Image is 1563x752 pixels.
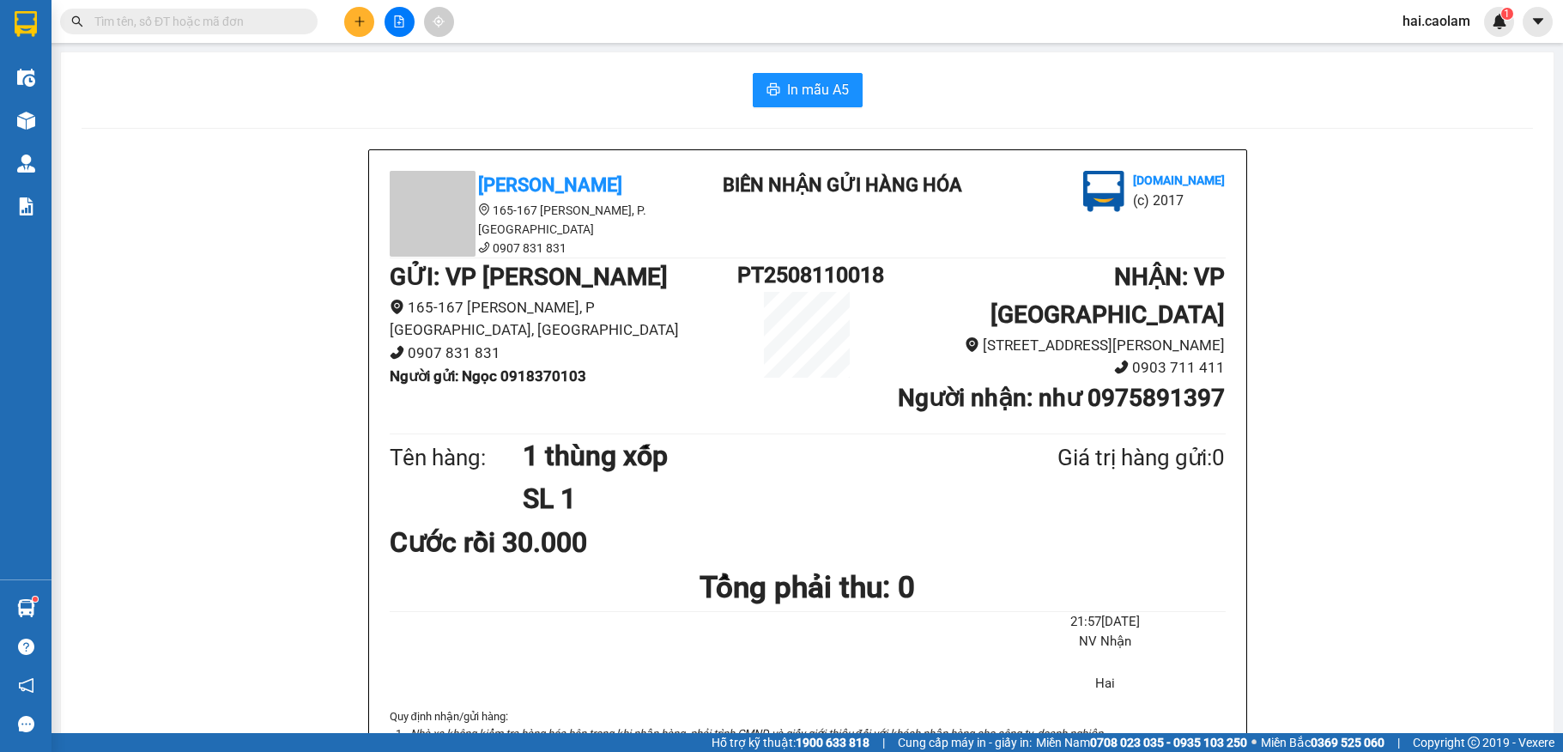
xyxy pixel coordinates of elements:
[1036,733,1247,752] span: Miền Nam
[17,155,35,173] img: warehouse-icon
[1389,10,1484,32] span: hai.caolam
[1133,173,1225,187] b: [DOMAIN_NAME]
[390,440,524,476] div: Tên hàng:
[15,11,37,37] img: logo-vxr
[390,263,668,291] b: GỬI : VP [PERSON_NAME]
[390,342,738,365] li: 0907 831 831
[17,69,35,87] img: warehouse-icon
[985,674,1225,694] li: Hai
[424,7,454,37] button: aim
[94,12,297,31] input: Tìm tên, số ĐT hoặc mã đơn
[478,203,490,215] span: environment
[898,384,1225,412] b: Người nhận : như 0975891397
[71,15,83,27] span: search
[390,201,699,239] li: 165-167 [PERSON_NAME], P. [GEOGRAPHIC_DATA]
[985,612,1225,633] li: 21:57[DATE]
[33,597,38,602] sup: 1
[390,239,699,258] li: 0907 831 831
[1261,733,1384,752] span: Miền Bắc
[390,300,404,314] span: environment
[737,258,876,292] h1: PT2508110018
[985,632,1225,652] li: NV Nhận
[390,564,1226,611] h1: Tổng phải thu: 0
[1311,736,1384,749] strong: 0369 525 060
[991,263,1225,329] b: NHẬN : VP [GEOGRAPHIC_DATA]
[390,367,586,385] b: Người gửi : Ngọc 0918370103
[523,434,974,477] h1: 1 thùng xốp
[478,241,490,253] span: phone
[796,736,869,749] strong: 1900 633 818
[787,79,849,100] span: In mẫu A5
[17,112,35,130] img: warehouse-icon
[1090,736,1247,749] strong: 0708 023 035 - 0935 103 250
[965,337,979,352] span: environment
[344,7,374,37] button: plus
[1530,14,1546,29] span: caret-down
[18,716,34,732] span: message
[1504,8,1510,20] span: 1
[877,356,1226,379] li: 0903 711 411
[393,15,405,27] span: file-add
[1083,171,1124,212] img: logo.jpg
[1523,7,1553,37] button: caret-down
[1133,190,1225,211] li: (c) 2017
[385,7,415,37] button: file-add
[723,174,962,196] b: BIÊN NHẬN GỬI HÀNG HÓA
[1468,737,1480,749] span: copyright
[390,296,738,342] li: 165-167 [PERSON_NAME], P [GEOGRAPHIC_DATA], [GEOGRAPHIC_DATA]
[410,727,1106,740] i: Nhà xe không kiểm tra hàng hóa bên trong khi nhận hàng, phải trình CMND và giấy giới thiệu đối vớ...
[753,73,863,107] button: printerIn mẫu A5
[17,197,35,215] img: solution-icon
[1492,14,1507,29] img: icon-new-feature
[1114,360,1129,374] span: phone
[390,345,404,360] span: phone
[974,440,1225,476] div: Giá trị hàng gửi: 0
[390,521,665,564] div: Cước rồi 30.000
[354,15,366,27] span: plus
[766,82,780,99] span: printer
[17,599,35,617] img: warehouse-icon
[877,334,1226,357] li: [STREET_ADDRESS][PERSON_NAME]
[712,733,869,752] span: Hỗ trợ kỹ thuật:
[898,733,1032,752] span: Cung cấp máy in - giấy in:
[478,174,622,196] b: [PERSON_NAME]
[433,15,445,27] span: aim
[1397,733,1400,752] span: |
[1251,739,1257,746] span: ⚪️
[18,677,34,694] span: notification
[1501,8,1513,20] sup: 1
[882,733,885,752] span: |
[523,477,974,520] h1: SL 1
[18,639,34,655] span: question-circle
